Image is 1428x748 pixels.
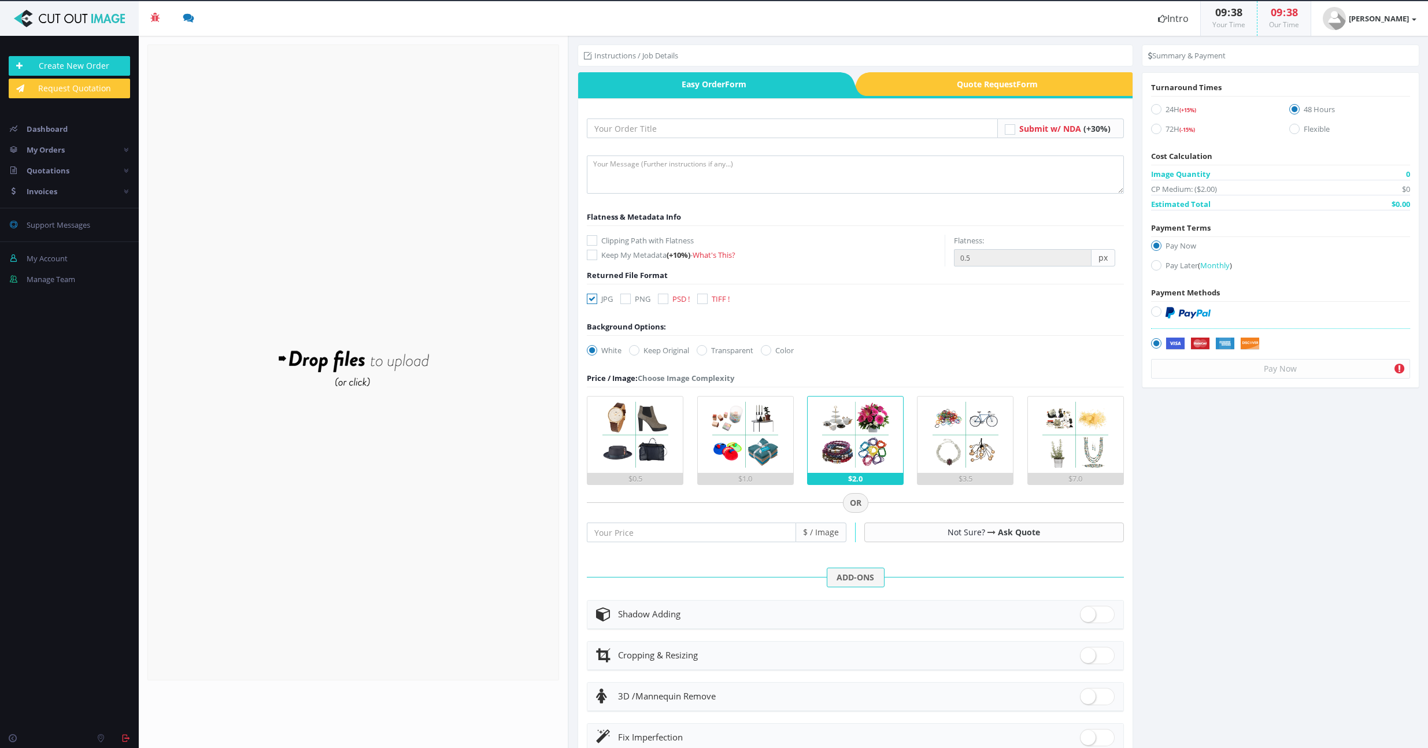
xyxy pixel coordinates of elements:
[1028,473,1123,484] div: $7.0
[1146,1,1200,36] a: Intro
[1019,123,1081,134] span: Submit w/ NDA
[27,220,90,230] span: Support Messages
[578,72,841,96] span: Easy Order
[587,119,997,138] input: Your Order Title
[618,608,680,620] span: Shadow Adding
[808,473,903,484] div: $2.0
[9,56,130,76] a: Create New Order
[1289,103,1410,119] label: 48 Hours
[587,212,681,222] span: Flatness & Metadata Info
[618,649,698,661] span: Cropping & Resizing
[27,165,69,176] span: Quotations
[1179,106,1196,114] span: (+15%)
[1151,82,1222,92] span: Turnaround Times
[27,274,75,284] span: Manage Team
[587,249,945,261] label: Keep My Metadata -
[584,50,678,61] li: Instructions / Job Details
[9,10,130,27] img: Cut Out Image
[587,321,666,332] div: Background Options:
[796,523,846,542] span: $ / Image
[1406,168,1410,180] span: 0
[1151,260,1410,275] label: Pay Later
[27,186,57,197] span: Invoices
[1151,151,1212,161] span: Cost Calculation
[1179,124,1195,134] a: (-15%)
[1323,7,1346,30] img: user_default.jpg
[725,79,746,90] i: Form
[587,372,734,384] div: Choose Image Complexity
[1151,103,1272,119] label: 24H
[587,373,638,383] span: Price / Image:
[948,527,985,538] span: Not Sure?
[27,124,68,134] span: Dashboard
[672,294,690,304] span: PSD !
[1282,5,1286,19] span: :
[597,397,674,473] img: 1.png
[587,473,683,484] div: $0.5
[587,293,613,305] label: JPG
[698,473,793,484] div: $1.0
[1200,260,1230,271] span: Monthly
[761,345,794,356] label: Color
[827,568,885,587] span: ADD-ONS
[27,253,68,264] span: My Account
[1349,13,1409,24] strong: [PERSON_NAME]
[693,250,735,260] a: What's This?
[1212,20,1245,29] small: Your Time
[1092,249,1115,266] span: px
[27,145,65,155] span: My Orders
[998,527,1040,538] a: Ask Quote
[1392,198,1410,210] span: $0.00
[817,397,893,473] img: 3.png
[1037,397,1113,473] img: 5.png
[1166,307,1211,319] img: PayPal
[587,345,621,356] label: White
[1179,126,1195,134] span: (-15%)
[1151,123,1272,139] label: 72H
[1151,168,1210,180] span: Image Quantity
[1151,183,1217,195] span: CP Medium: ($2.00)
[870,72,1133,96] span: Quote Request
[1166,338,1260,350] img: Securely by Stripe
[712,294,730,304] span: TIFF !
[587,270,668,280] span: Returned File Format
[618,731,683,743] span: Fix Imperfection
[1227,5,1231,19] span: :
[629,345,689,356] label: Keep Original
[620,293,650,305] label: PNG
[1286,5,1298,19] span: 38
[697,345,753,356] label: Transparent
[587,235,945,246] label: Clipping Path with Flatness
[954,235,984,246] label: Flatness:
[1019,123,1111,134] a: Submit w/ NDA (+30%)
[1151,240,1410,255] label: Pay Now
[1269,20,1299,29] small: Our Time
[1311,1,1428,36] a: [PERSON_NAME]
[1151,223,1211,233] span: Payment Terms
[9,79,130,98] a: Request Quotation
[1402,183,1410,195] span: $0
[927,397,1004,473] img: 4.png
[1289,123,1410,139] label: Flexible
[578,72,841,96] a: Easy OrderForm
[1215,5,1227,19] span: 09
[1083,123,1111,134] span: (+30%)
[1148,50,1226,61] li: Summary & Payment
[1231,5,1242,19] span: 38
[1016,79,1038,90] i: Form
[1151,287,1220,298] span: Payment Methods
[1179,104,1196,114] a: (+15%)
[707,397,783,473] img: 2.png
[1271,5,1282,19] span: 09
[1151,198,1211,210] span: Estimated Total
[918,473,1013,484] div: $3.5
[618,690,635,702] span: 3D /
[587,523,796,542] input: Your Price
[870,72,1133,96] a: Quote RequestForm
[1198,260,1232,271] a: (Monthly)
[843,493,868,513] span: OR
[667,250,690,260] span: (+10%)
[618,690,716,702] span: Mannequin Remove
